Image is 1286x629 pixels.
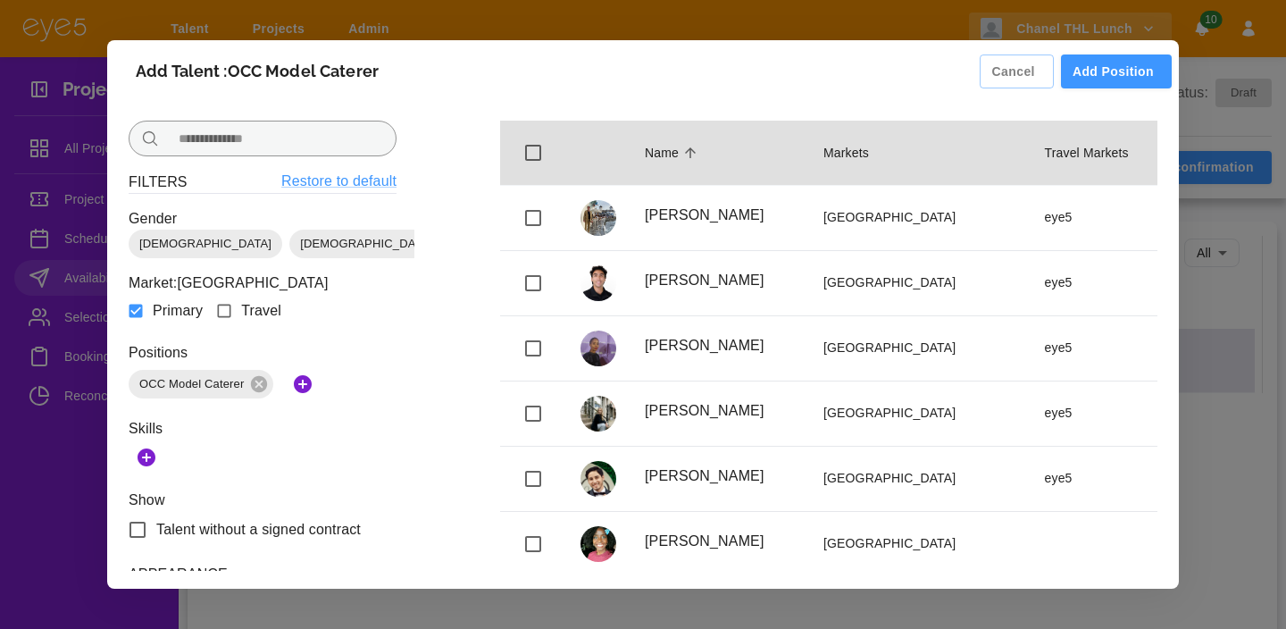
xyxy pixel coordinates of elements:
span: OCC Model Caterer [129,375,255,393]
span: Primary [153,300,203,322]
span: Travel [241,300,281,322]
p: Show [129,490,397,511]
td: eye5 [1031,381,1157,446]
img: Victor Joel Ortiz [580,200,616,236]
button: Add Skills [129,440,164,475]
span: Talent without a signed contract [156,519,361,541]
td: eye5 [1031,250,1157,315]
td: [GEOGRAPHIC_DATA] [809,446,1031,511]
div: OCC Model Caterer [129,370,273,398]
p: Positions [129,342,397,364]
p: [PERSON_NAME] [645,335,795,356]
td: [GEOGRAPHIC_DATA] [809,381,1031,446]
p: Market: [GEOGRAPHIC_DATA] [129,273,397,294]
div: [DEMOGRAPHIC_DATA] [289,230,443,258]
h6: Appearance [129,563,397,586]
td: [GEOGRAPHIC_DATA] [809,511,1031,576]
p: [PERSON_NAME] [645,531,795,552]
span: [DEMOGRAPHIC_DATA] [289,235,443,253]
button: Add Position [1061,55,1172,89]
th: Travel Markets [1031,121,1157,186]
button: Cancel [980,55,1054,89]
p: [PERSON_NAME] [645,465,795,487]
img: Sharon Tonge [580,526,616,562]
span: [DEMOGRAPHIC_DATA] [129,235,282,253]
a: Restore to default [281,171,397,193]
img: natalie Bestland [580,396,616,432]
p: Skills [129,418,397,440]
td: eye5 [1031,315,1157,381]
div: [DEMOGRAPHIC_DATA] [129,230,282,258]
td: [GEOGRAPHIC_DATA] [809,185,1031,250]
td: [GEOGRAPHIC_DATA] [809,315,1031,381]
p: [PERSON_NAME] [645,400,795,422]
p: [PERSON_NAME] [645,270,795,291]
h6: Filters [129,171,188,193]
img: Xavier Pena [580,461,616,497]
img: David Aparicio [580,265,616,301]
span: Name [645,142,702,164]
td: eye5 [1031,185,1157,250]
td: [GEOGRAPHIC_DATA] [809,250,1031,315]
h2: Add Talent : OCC Model Caterer [114,47,400,96]
img: Naima Marie Bryant [580,331,616,366]
td: eye5 [1031,446,1157,511]
p: Gender [129,208,397,230]
p: [PERSON_NAME] [645,205,795,226]
th: Markets [809,121,1031,186]
button: Add Positions [285,364,321,404]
